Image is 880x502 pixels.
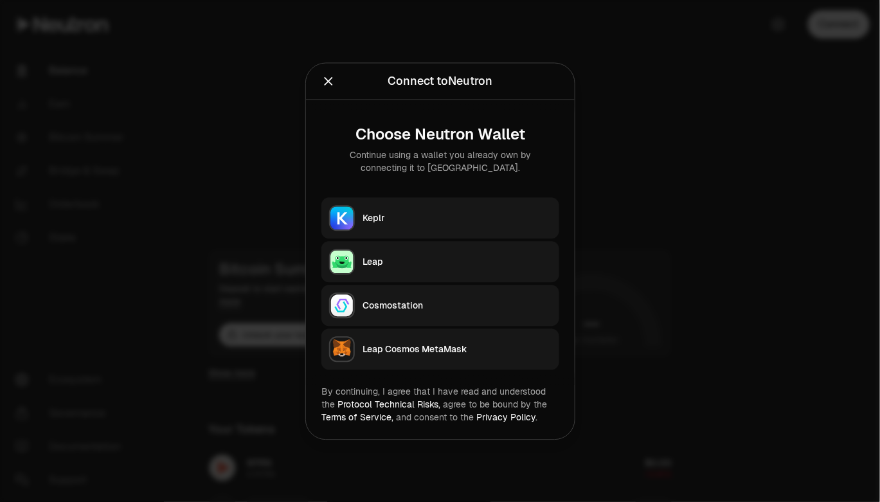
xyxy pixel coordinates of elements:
[332,125,549,143] div: Choose Neutron Wallet
[363,211,552,224] div: Keplr
[321,241,559,282] button: LeapLeap
[330,337,354,361] img: Leap Cosmos MetaMask
[330,250,354,273] img: Leap
[321,285,559,326] button: CosmostationCosmostation
[363,255,552,268] div: Leap
[337,399,440,410] a: Protocol Technical Risks,
[321,197,559,238] button: KeplrKeplr
[321,411,393,423] a: Terms of Service,
[388,72,492,90] div: Connect to Neutron
[330,206,354,229] img: Keplr
[363,343,552,355] div: Leap Cosmos MetaMask
[330,294,354,317] img: Cosmostation
[321,72,336,90] button: Close
[332,148,549,174] div: Continue using a wallet you already own by connecting it to [GEOGRAPHIC_DATA].
[321,328,559,370] button: Leap Cosmos MetaMaskLeap Cosmos MetaMask
[321,385,559,424] div: By continuing, I agree that I have read and understood the agree to be bound by the and consent t...
[476,411,537,423] a: Privacy Policy.
[363,299,552,312] div: Cosmostation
